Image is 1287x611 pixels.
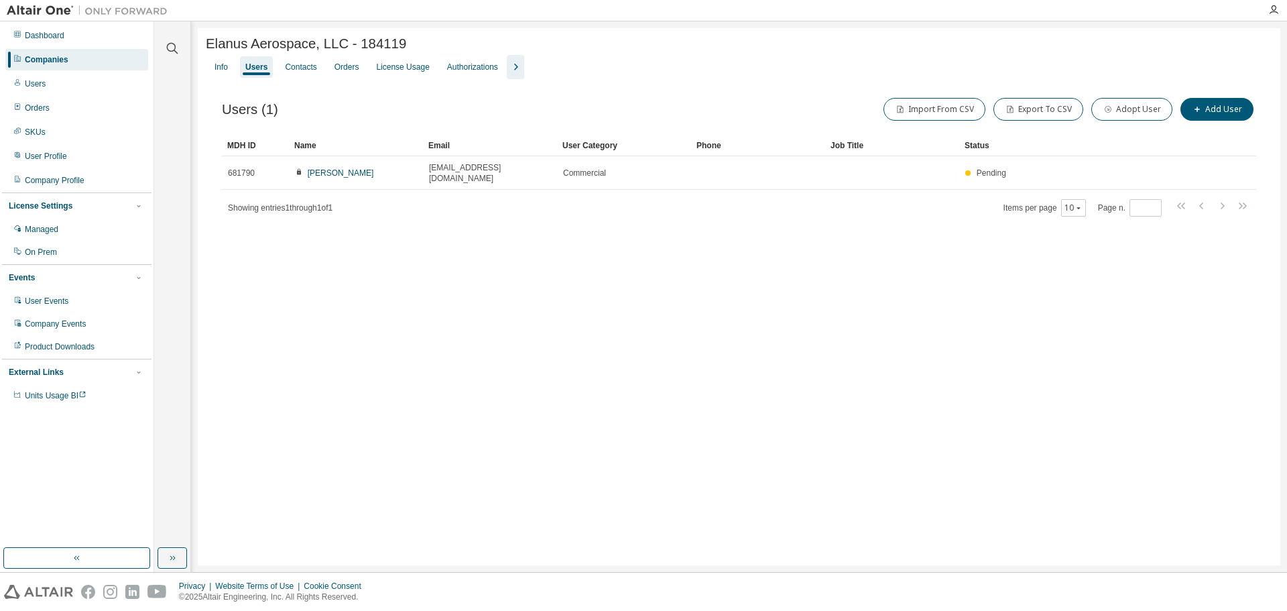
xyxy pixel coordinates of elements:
[883,98,985,121] button: Import From CSV
[179,592,369,603] p: © 2025 Altair Engineering, Inc. All Rights Reserved.
[25,224,58,235] div: Managed
[334,62,359,72] div: Orders
[447,62,498,72] div: Authorizations
[245,62,267,72] div: Users
[25,78,46,89] div: Users
[227,135,284,156] div: MDH ID
[376,62,429,72] div: License Usage
[103,585,117,599] img: instagram.svg
[993,98,1083,121] button: Export To CSV
[563,168,606,178] span: Commercial
[428,135,552,156] div: Email
[696,135,820,156] div: Phone
[81,585,95,599] img: facebook.svg
[214,62,228,72] div: Info
[25,391,86,400] span: Units Usage BI
[25,54,68,65] div: Companies
[9,367,64,378] div: External Links
[1003,199,1086,217] span: Items per page
[25,175,84,186] div: Company Profile
[125,585,139,599] img: linkedin.svg
[977,168,1006,178] span: Pending
[294,135,418,156] div: Name
[25,319,86,329] div: Company Events
[206,36,406,52] span: Elanus Aerospace, LLC - 184119
[1091,98,1172,121] button: Adopt User
[831,135,954,156] div: Job Title
[25,30,64,41] div: Dashboard
[1180,98,1253,121] button: Add User
[429,162,551,184] span: [EMAIL_ADDRESS][DOMAIN_NAME]
[25,127,46,137] div: SKUs
[25,103,50,113] div: Orders
[9,272,35,283] div: Events
[7,4,174,17] img: Altair One
[222,102,278,117] span: Users (1)
[25,151,67,162] div: User Profile
[228,203,332,213] span: Showing entries 1 through 1 of 1
[1098,199,1162,217] span: Page n.
[25,296,68,307] div: User Events
[179,581,215,592] div: Privacy
[308,168,374,178] a: [PERSON_NAME]
[562,135,686,156] div: User Category
[965,135,1176,156] div: Status
[304,581,369,592] div: Cookie Consent
[147,585,167,599] img: youtube.svg
[25,247,57,258] div: On Prem
[9,201,72,211] div: License Settings
[215,581,304,592] div: Website Terms of Use
[4,585,73,599] img: altair_logo.svg
[25,341,95,352] div: Product Downloads
[228,168,255,178] span: 681790
[285,62,316,72] div: Contacts
[1064,203,1083,213] button: 10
